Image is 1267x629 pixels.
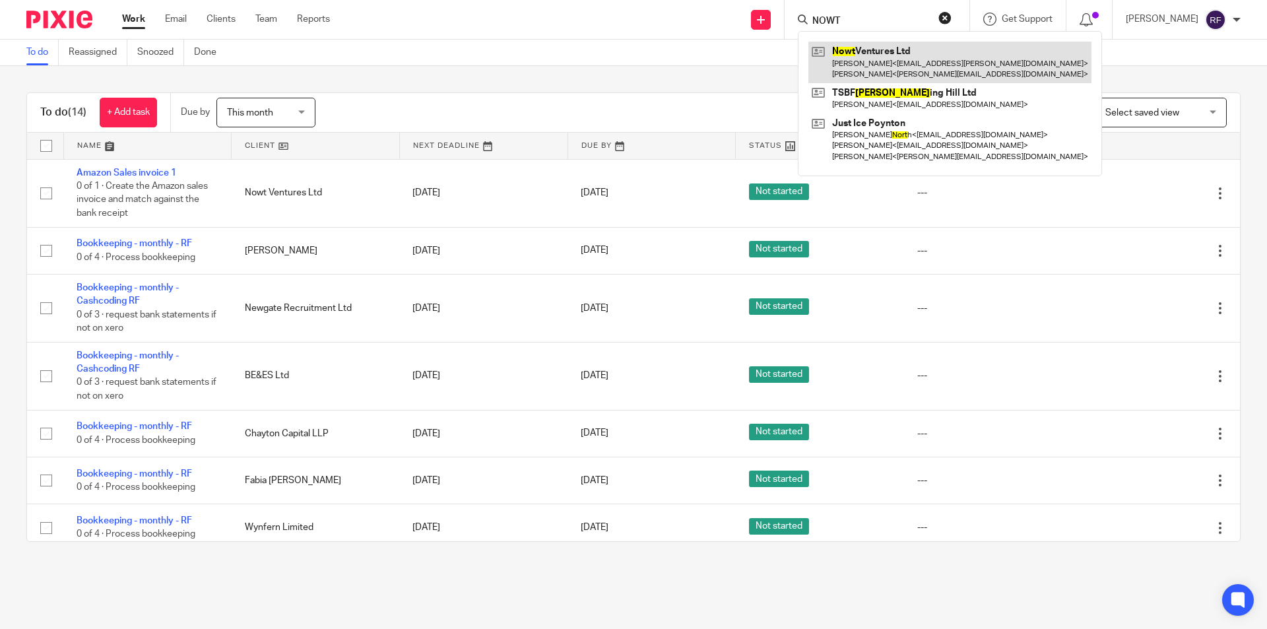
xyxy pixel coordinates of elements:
td: [DATE] [399,159,568,227]
span: 0 of 3 · request bank statements if not on xero [77,378,216,401]
span: [DATE] [581,523,608,533]
span: This month [227,108,273,117]
a: Bookkeeping - monthly - RF [77,239,192,248]
a: + Add task [100,98,157,127]
h1: To do [40,106,86,119]
a: To do [26,40,59,65]
a: Email [165,13,187,26]
span: Not started [749,424,809,440]
span: [DATE] [581,304,608,313]
span: 0 of 4 · Process bookkeeping [77,436,195,445]
span: Not started [749,366,809,383]
img: Pixie [26,11,92,28]
a: Clients [207,13,236,26]
span: 0 of 4 · Process bookkeeping [77,253,195,262]
span: Get Support [1002,15,1053,24]
div: --- [917,521,1059,534]
td: [PERSON_NAME] [232,227,400,274]
td: Wynfern Limited [232,504,400,551]
input: Search [811,16,930,28]
div: --- [917,369,1059,382]
div: --- [917,244,1059,257]
img: svg%3E [1205,9,1226,30]
span: 0 of 3 · request bank statements if not on xero [77,310,216,333]
div: --- [917,302,1059,315]
td: [DATE] [399,227,568,274]
a: Reports [297,13,330,26]
span: 0 of 1 · Create the Amazon sales invoice and match against the bank receipt [77,182,208,218]
td: [DATE] [399,274,568,342]
span: [DATE] [581,429,608,438]
td: Nowt Ventures Ltd [232,159,400,227]
button: Clear [938,11,952,24]
a: Bookkeeping - monthly - RF [77,516,192,525]
a: Bookkeeping - monthly - Cashcoding RF [77,351,179,374]
p: [PERSON_NAME] [1126,13,1198,26]
span: Not started [749,298,809,315]
td: [DATE] [399,410,568,457]
span: (14) [68,107,86,117]
span: [DATE] [581,476,608,485]
a: Amazon Sales invoice 1 [77,168,176,178]
span: [DATE] [581,246,608,255]
td: [DATE] [399,342,568,410]
span: Select saved view [1105,108,1179,117]
span: Not started [749,471,809,487]
td: [DATE] [399,504,568,551]
td: Fabia [PERSON_NAME] [232,457,400,504]
a: Reassigned [69,40,127,65]
a: Work [122,13,145,26]
td: Newgate Recruitment Ltd [232,274,400,342]
span: [DATE] [581,372,608,381]
span: [DATE] [581,188,608,197]
span: Not started [749,241,809,257]
div: --- [917,427,1059,440]
span: 0 of 4 · Process bookkeeping [77,530,195,539]
div: --- [917,474,1059,487]
a: Team [255,13,277,26]
div: --- [917,186,1059,199]
span: 0 of 4 · Process bookkeeping [77,482,195,492]
span: Not started [749,183,809,200]
td: Chayton Capital LLP [232,410,400,457]
a: Done [194,40,226,65]
span: Not started [749,518,809,535]
a: Bookkeeping - monthly - RF [77,422,192,431]
a: Bookkeeping - monthly - Cashcoding RF [77,283,179,306]
td: BE&ES Ltd [232,342,400,410]
td: [DATE] [399,457,568,504]
a: Bookkeeping - monthly - RF [77,469,192,479]
p: Due by [181,106,210,119]
a: Snoozed [137,40,184,65]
